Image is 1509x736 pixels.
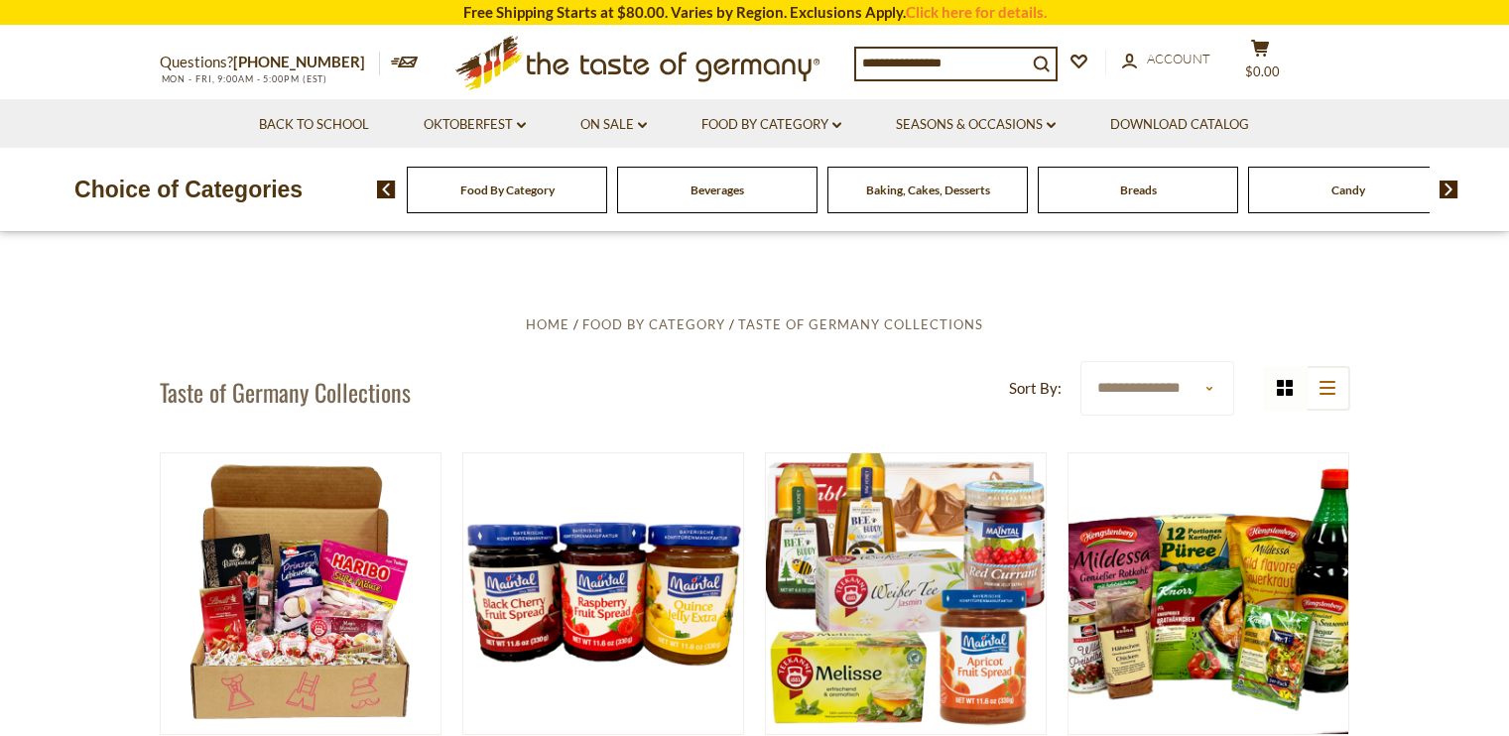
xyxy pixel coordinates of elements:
a: On Sale [580,114,647,136]
a: Account [1122,49,1210,70]
p: Questions? [160,50,380,75]
label: Sort By: [1009,376,1062,401]
a: Click here for details. [906,3,1047,21]
img: Maintal "Black-Red-Golden" Premium Fruit Preserves, 3 pack - SPECIAL PRICE [463,453,744,734]
img: The Taste of Germany "Brathendl" Roasted Chicken Meal Kit [1069,453,1349,734]
a: Download Catalog [1110,114,1249,136]
img: next arrow [1440,181,1458,198]
button: $0.00 [1231,39,1291,88]
img: previous arrow [377,181,396,198]
a: Food By Category [582,316,725,332]
img: The Taste of Germany Honey Jam Tea Collection, 7pc, Free Shipping [766,453,1047,734]
a: [PHONE_NUMBER] [233,53,365,70]
a: Beverages [691,183,744,197]
img: The Taste of Germany Valentine’s Day Love Collection [161,453,441,734]
a: Seasons & Occasions [896,114,1056,136]
a: Food By Category [460,183,555,197]
a: Candy [1331,183,1365,197]
span: Account [1147,51,1210,66]
a: Breads [1120,183,1157,197]
span: MON - FRI, 9:00AM - 5:00PM (EST) [160,73,328,84]
span: $0.00 [1245,63,1280,79]
a: Baking, Cakes, Desserts [866,183,990,197]
a: Oktoberfest [424,114,526,136]
a: Home [526,316,569,332]
a: Food By Category [701,114,841,136]
a: Back to School [259,114,369,136]
a: Taste of Germany Collections [738,316,983,332]
h1: Taste of Germany Collections [160,377,411,407]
